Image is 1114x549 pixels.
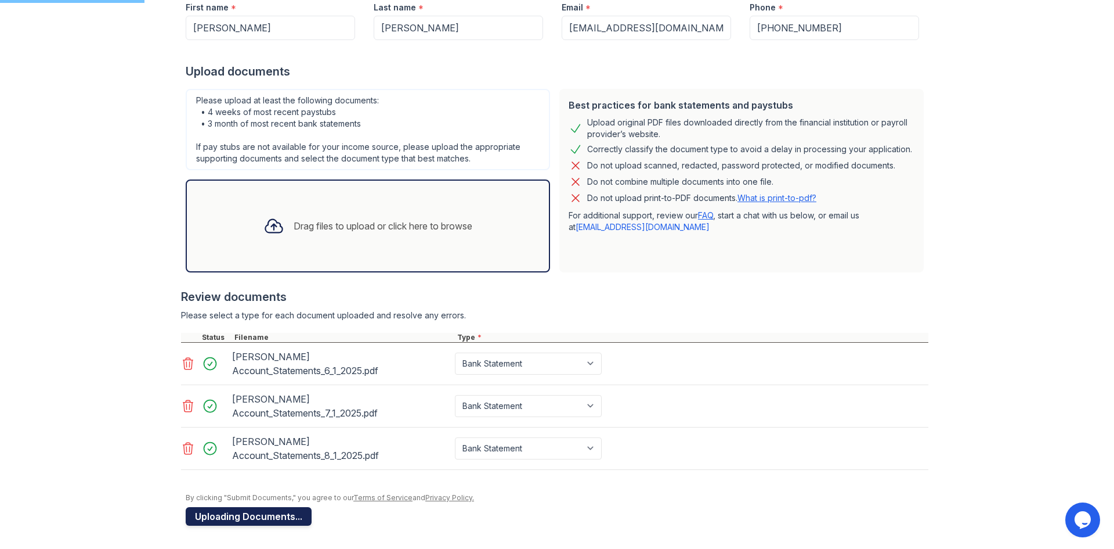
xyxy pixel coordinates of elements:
div: Review documents [181,289,928,305]
p: Do not upload print-to-PDF documents. [587,192,816,204]
a: What is print-to-pdf? [737,193,816,203]
iframe: chat widget [1065,503,1102,537]
div: Type [455,333,928,342]
button: Uploading Documents... [186,507,312,526]
div: Please upload at least the following documents: • 4 weeks of most recent paystubs • 3 month of mo... [186,89,550,170]
div: Upload original PDF files downloaded directly from the financial institution or payroll provider’... [587,117,914,140]
a: Terms of Service [353,493,413,502]
div: Upload documents [186,63,928,80]
a: [EMAIL_ADDRESS][DOMAIN_NAME] [576,222,710,232]
div: Best practices for bank statements and paystubs [569,98,914,112]
p: For additional support, review our , start a chat with us below, or email us at [569,210,914,233]
label: Email [562,2,583,13]
div: [PERSON_NAME] Account_Statements_7_1_2025.pdf [232,390,450,422]
div: [PERSON_NAME] Account_Statements_8_1_2025.pdf [232,432,450,465]
a: FAQ [698,210,713,220]
a: Privacy Policy. [425,493,474,502]
div: Filename [232,333,455,342]
div: Please select a type for each document uploaded and resolve any errors. [181,310,928,321]
div: [PERSON_NAME] Account_Statements_6_1_2025.pdf [232,347,450,380]
div: Drag files to upload or click here to browse [294,219,472,233]
label: Last name [374,2,416,13]
div: Do not combine multiple documents into one file. [587,175,773,189]
div: Correctly classify the document type to avoid a delay in processing your application. [587,142,912,156]
label: Phone [750,2,776,13]
div: Status [200,333,232,342]
div: By clicking "Submit Documents," you agree to our and [186,493,928,503]
label: First name [186,2,229,13]
div: Do not upload scanned, redacted, password protected, or modified documents. [587,159,895,173]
